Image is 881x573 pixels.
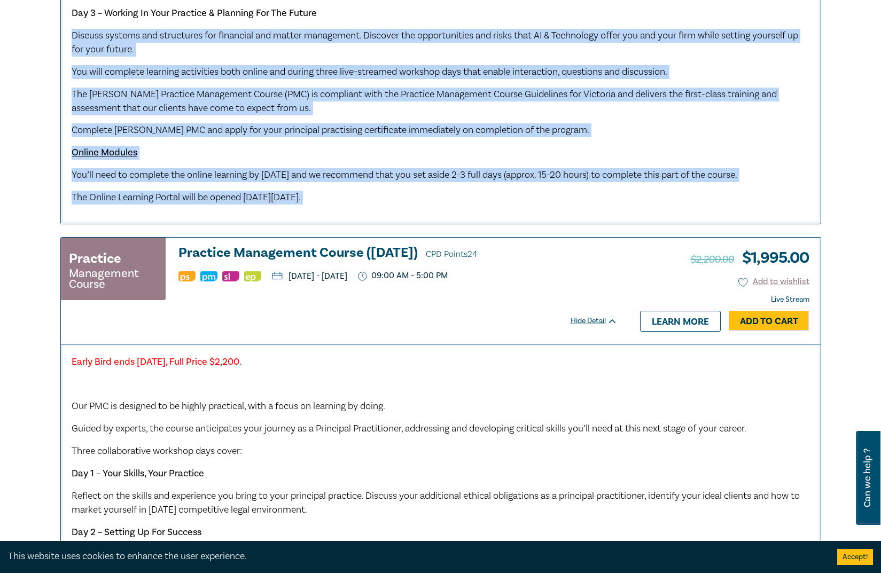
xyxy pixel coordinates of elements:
h3: Practice Management Course ([DATE]) [178,246,618,262]
small: Management Course [69,268,158,289]
h3: Practice [69,249,121,268]
span: Discuss systems and structures for financial and matter management. Discover the opportunities an... [72,29,798,56]
span: Can we help ? [862,437,872,519]
span: Complete [PERSON_NAME] PMC and apply for your principal practising certificate immediately on com... [72,124,589,136]
img: Practice Management & Business Skills [200,271,217,281]
span: You’ll need to complete the online learning by [DATE] and we recommend that you set aside 2-3 ful... [72,169,737,181]
span: Three collaborative workshop days cover: [72,445,242,457]
img: Substantive Law [222,271,239,281]
span: $2,200.00 [690,253,734,266]
img: Professional Skills [178,271,196,281]
a: Practice Management Course ([DATE]) CPD Points24 [178,246,618,262]
strong: Day 2 – Setting Up For Success [72,526,201,538]
div: This website uses cookies to enhance the user experience. [8,550,821,563]
u: Online Modules [72,146,137,159]
span: You will complete learning activities both online and during three live-streamed workshop days th... [72,66,667,78]
a: Add to Cart [729,311,809,331]
h3: $ 1,995.00 [690,246,809,270]
strong: Live Stream [771,295,809,304]
img: Ethics & Professional Responsibility [244,271,261,281]
strong: Day 3 – Working In Your Practice & Planning For The Future [72,7,317,19]
p: 09:00 AM - 5:00 PM [358,271,448,281]
span: The [PERSON_NAME] Practice Management Course (PMC) is compliant with the Practice Management Cour... [72,88,777,114]
span: Our PMC is designed to be highly practical, with a focus on learning by doing. [72,400,385,412]
strong: Day 1 – Your Skills, Your Practice [72,467,204,480]
button: Accept cookies [837,549,873,565]
span: Reflect on the skills and experience you bring to your principal practice. Discuss your additiona... [72,490,800,516]
div: Hide Detail [571,316,629,326]
span: Guided by experts, the course anticipates your journey as a Principal Practitioner, addressing an... [72,422,746,435]
span: CPD Points 24 [426,249,477,260]
span: The Online Learning Portal will be opened [DATE][DATE]. [72,191,301,203]
a: Learn more [640,311,721,331]
p: [DATE] - [DATE] [272,272,347,280]
strong: Early Bird ends [DATE], Full Price $2,200. [72,356,241,368]
button: Add to wishlist [738,276,809,288]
